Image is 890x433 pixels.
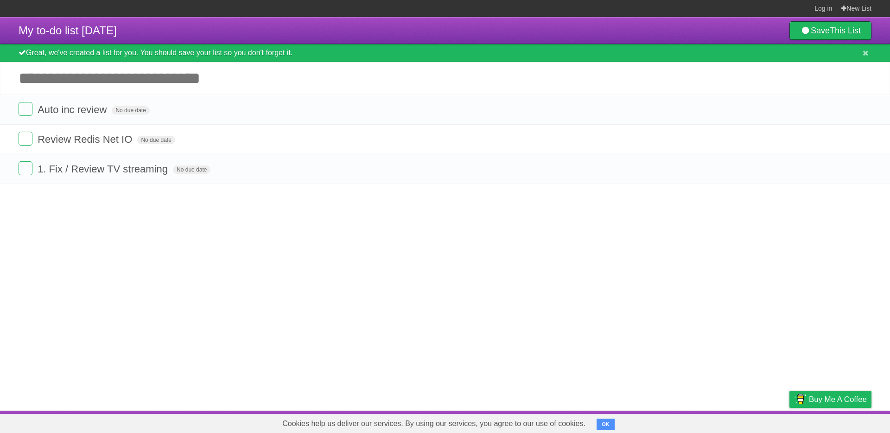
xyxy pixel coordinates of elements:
img: Buy me a coffee [794,391,807,407]
span: 1. Fix / Review TV streaming [38,163,170,175]
span: Review Redis Net IO [38,134,134,145]
a: SaveThis List [789,21,871,40]
button: OK [597,419,615,430]
label: Done [19,161,32,175]
a: Privacy [777,413,801,431]
a: Terms [746,413,766,431]
a: About [666,413,686,431]
span: Cookies help us deliver our services. By using our services, you agree to our use of cookies. [273,414,595,433]
b: This List [830,26,861,35]
span: No due date [137,136,175,144]
span: Buy me a coffee [809,391,867,408]
span: No due date [173,166,210,174]
span: My to-do list [DATE] [19,24,117,37]
label: Done [19,132,32,146]
a: Suggest a feature [813,413,871,431]
a: Buy me a coffee [789,391,871,408]
a: Developers [697,413,734,431]
label: Done [19,102,32,116]
span: Auto inc review [38,104,109,115]
span: No due date [112,106,149,115]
